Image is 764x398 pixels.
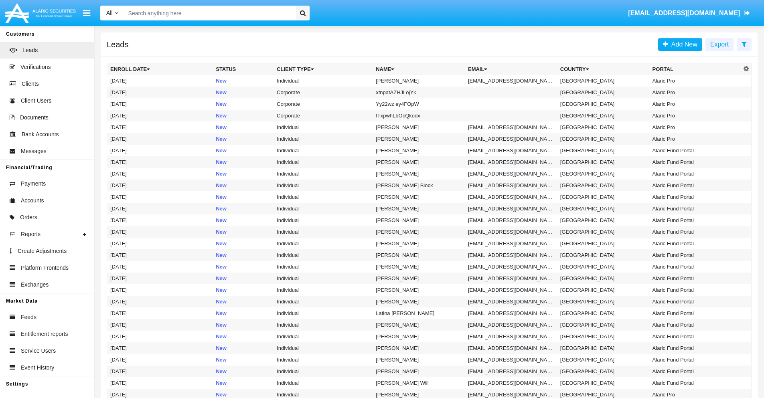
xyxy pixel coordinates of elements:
[107,214,213,226] td: [DATE]
[274,191,373,203] td: Individual
[213,226,274,238] td: New
[557,354,649,366] td: [GEOGRAPHIC_DATA]
[274,121,373,133] td: Individual
[213,75,274,87] td: New
[465,261,557,273] td: [EMAIL_ADDRESS][DOMAIN_NAME]
[465,377,557,389] td: [EMAIL_ADDRESS][DOMAIN_NAME]
[274,156,373,168] td: Individual
[465,307,557,319] td: [EMAIL_ADDRESS][DOMAIN_NAME]
[124,6,293,20] input: Search
[649,110,742,121] td: Alaric Pro
[649,342,742,354] td: Alaric Fund Portal
[21,330,68,338] span: Entitlement reports
[557,273,649,284] td: [GEOGRAPHIC_DATA]
[649,284,742,296] td: Alaric Fund Portal
[465,284,557,296] td: [EMAIL_ADDRESS][DOMAIN_NAME]
[107,284,213,296] td: [DATE]
[373,63,465,75] th: Name
[20,213,37,222] span: Orders
[21,196,44,205] span: Accounts
[557,366,649,377] td: [GEOGRAPHIC_DATA]
[274,203,373,214] td: Individual
[465,238,557,249] td: [EMAIL_ADDRESS][DOMAIN_NAME]
[465,226,557,238] td: [EMAIL_ADDRESS][DOMAIN_NAME]
[213,133,274,145] td: New
[465,75,557,87] td: [EMAIL_ADDRESS][DOMAIN_NAME]
[274,87,373,98] td: Corporate
[649,203,742,214] td: Alaric Fund Portal
[274,133,373,145] td: Individual
[557,249,649,261] td: [GEOGRAPHIC_DATA]
[213,191,274,203] td: New
[22,80,39,88] span: Clients
[213,168,274,180] td: New
[274,180,373,191] td: Individual
[107,133,213,145] td: [DATE]
[649,98,742,110] td: Alaric Pro
[21,147,47,156] span: Messages
[465,168,557,180] td: [EMAIL_ADDRESS][DOMAIN_NAME]
[213,121,274,133] td: New
[213,354,274,366] td: New
[649,319,742,331] td: Alaric Fund Portal
[20,63,51,71] span: Verifications
[106,10,113,16] span: All
[373,156,465,168] td: [PERSON_NAME]
[107,261,213,273] td: [DATE]
[465,133,557,145] td: [EMAIL_ADDRESS][DOMAIN_NAME]
[107,319,213,331] td: [DATE]
[107,203,213,214] td: [DATE]
[274,238,373,249] td: Individual
[557,145,649,156] td: [GEOGRAPHIC_DATA]
[213,145,274,156] td: New
[107,366,213,377] td: [DATE]
[107,121,213,133] td: [DATE]
[107,354,213,366] td: [DATE]
[557,203,649,214] td: [GEOGRAPHIC_DATA]
[274,145,373,156] td: Individual
[213,366,274,377] td: New
[465,191,557,203] td: [EMAIL_ADDRESS][DOMAIN_NAME]
[213,319,274,331] td: New
[21,264,69,272] span: Platform Frontends
[557,63,649,75] th: Country
[274,110,373,121] td: Corporate
[465,63,557,75] th: Email
[21,364,54,372] span: Event History
[213,63,274,75] th: Status
[649,273,742,284] td: Alaric Fund Portal
[213,110,274,121] td: New
[213,284,274,296] td: New
[373,87,465,98] td: xtnpatAZHJLojYk
[18,247,67,255] span: Create Adjustments
[557,110,649,121] td: [GEOGRAPHIC_DATA]
[465,145,557,156] td: [EMAIL_ADDRESS][DOMAIN_NAME]
[274,307,373,319] td: Individual
[274,226,373,238] td: Individual
[649,249,742,261] td: Alaric Fund Portal
[213,87,274,98] td: New
[373,284,465,296] td: [PERSON_NAME]
[465,342,557,354] td: [EMAIL_ADDRESS][DOMAIN_NAME]
[107,168,213,180] td: [DATE]
[557,307,649,319] td: [GEOGRAPHIC_DATA]
[373,331,465,342] td: [PERSON_NAME]
[373,203,465,214] td: [PERSON_NAME]
[649,145,742,156] td: Alaric Fund Portal
[649,296,742,307] td: Alaric Fund Portal
[557,342,649,354] td: [GEOGRAPHIC_DATA]
[274,366,373,377] td: Individual
[373,168,465,180] td: [PERSON_NAME]
[649,331,742,342] td: Alaric Fund Portal
[649,377,742,389] td: Alaric Fund Portal
[373,226,465,238] td: [PERSON_NAME]
[465,296,557,307] td: [EMAIL_ADDRESS][DOMAIN_NAME]
[213,156,274,168] td: New
[274,342,373,354] td: Individual
[649,168,742,180] td: Alaric Fund Portal
[628,10,740,16] span: [EMAIL_ADDRESS][DOMAIN_NAME]
[465,319,557,331] td: [EMAIL_ADDRESS][DOMAIN_NAME]
[213,331,274,342] td: New
[649,261,742,273] td: Alaric Fund Portal
[274,249,373,261] td: Individual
